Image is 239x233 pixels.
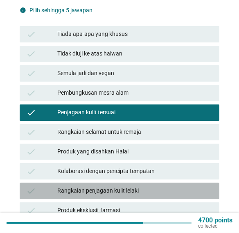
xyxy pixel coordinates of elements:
i: info [20,7,26,13]
i: check [26,88,36,98]
div: Rangkaian penjagaan kulit lelaki [57,186,213,196]
div: Penjagaan kulit tersuai [57,108,213,118]
div: Produk yang disahkan Halal [57,147,213,157]
div: Pembungkusan mesra alam [57,88,213,98]
i: check [26,29,36,39]
div: Tidak diuji ke atas haiwan [57,49,213,59]
i: check [26,206,36,215]
div: Produk eksklusif farmasi [57,206,213,215]
i: check [26,49,36,59]
div: Tiada apa-apa yang khusus [57,29,213,39]
i: check [26,108,36,118]
i: check [26,127,36,137]
p: collected [198,223,232,229]
div: Semula jadi dan vegan [57,69,213,78]
i: check [26,147,36,157]
p: 4700 points [198,217,232,223]
div: Rangkaian selamat untuk remaja [57,127,213,137]
label: Pilih sehingga 5 jawapan [29,7,92,13]
i: check [26,69,36,78]
i: check [26,166,36,176]
i: check [26,186,36,196]
div: Kolaborasi dengan pencipta tempatan [57,166,213,176]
